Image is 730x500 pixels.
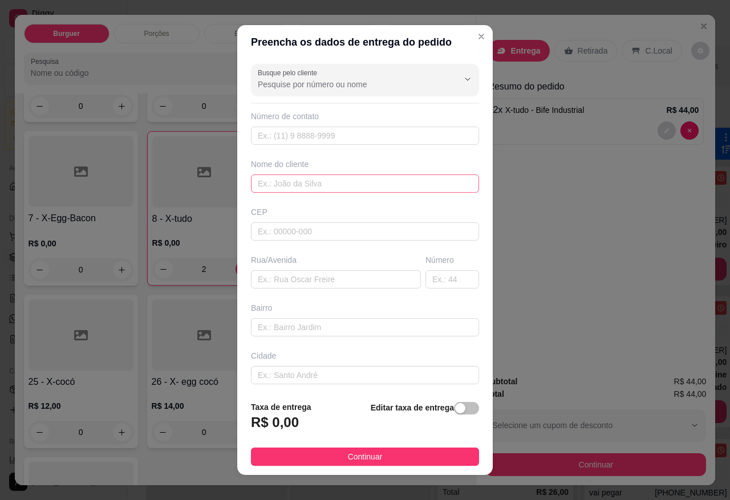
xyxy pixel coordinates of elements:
[251,448,479,466] button: Continuar
[237,25,493,59] header: Preencha os dados de entrega do pedido
[251,222,479,241] input: Ex.: 00000-000
[371,403,454,412] strong: Editar taxa de entrega
[251,366,479,384] input: Ex.: Santo André
[472,27,490,46] button: Close
[251,254,421,266] div: Rua/Avenida
[348,450,383,463] span: Continuar
[425,254,479,266] div: Número
[258,79,440,90] input: Busque pelo cliente
[251,111,479,122] div: Número de contato
[251,174,479,193] input: Ex.: João da Silva
[251,158,479,170] div: Nome do cliente
[251,302,479,314] div: Bairro
[251,127,479,145] input: Ex.: (11) 9 8888-9999
[459,70,477,88] button: Show suggestions
[251,206,479,218] div: CEP
[425,270,479,288] input: Ex.: 44
[251,270,421,288] input: Ex.: Rua Oscar Freire
[251,403,311,412] strong: Taxa de entrega
[251,350,479,361] div: Cidade
[251,413,299,432] h3: R$ 0,00
[258,68,321,78] label: Busque pelo cliente
[251,318,479,336] input: Ex.: Bairro Jardim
